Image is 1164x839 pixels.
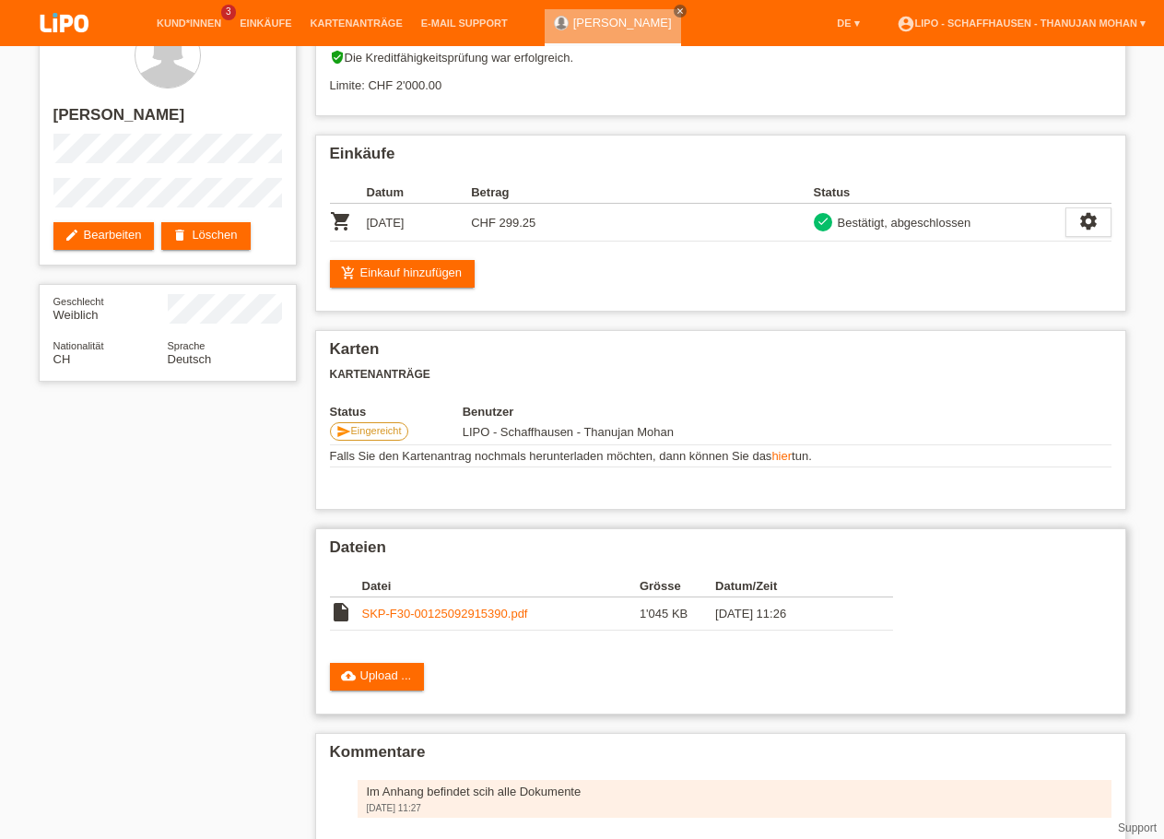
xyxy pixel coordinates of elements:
th: Status [330,405,463,419]
span: Nationalität [53,340,104,351]
i: close [676,6,685,16]
a: Support [1118,821,1157,834]
a: [PERSON_NAME] [573,16,672,30]
i: add_shopping_cart [341,266,356,280]
h2: Einkäufe [330,145,1111,172]
h2: [PERSON_NAME] [53,106,282,134]
th: Datum/Zeit [715,575,866,597]
div: Die Kreditfähigkeitsprüfung war erfolgreich. Limite: CHF 2'000.00 [330,50,1111,106]
a: deleteLöschen [161,222,250,250]
td: Falls Sie den Kartenantrag nochmals herunterladen möchten, dann können Sie das tun. [330,445,1111,467]
th: Datum [367,182,472,204]
span: Schweiz [53,352,71,366]
th: Benutzer [463,405,775,419]
a: editBearbeiten [53,222,155,250]
a: add_shopping_cartEinkauf hinzufügen [330,260,476,288]
i: delete [172,228,187,242]
span: Eingereicht [351,425,402,436]
a: Kund*innen [147,18,230,29]
a: SKP-F30-00125092915390.pdf [362,607,528,620]
i: check [817,215,829,228]
span: Deutsch [168,352,212,366]
a: Kartenanträge [301,18,412,29]
span: Sprache [168,340,206,351]
i: verified_user [330,50,345,65]
td: CHF 299.25 [471,204,576,242]
i: POSP00028117 [330,210,352,232]
a: cloud_uploadUpload ... [330,663,425,691]
h2: Kommentare [330,743,1111,771]
a: hier [771,449,792,463]
a: Einkäufe [230,18,300,29]
th: Grösse [640,575,715,597]
span: 30.09.2025 [463,425,674,439]
h2: Dateien [330,538,1111,566]
span: 3 [221,5,236,20]
td: 1'045 KB [640,597,715,631]
div: [DATE] 11:27 [367,803,1102,813]
i: account_circle [897,15,915,33]
td: [DATE] [367,204,472,242]
i: cloud_upload [341,668,356,683]
i: send [336,424,351,439]
td: [DATE] 11:26 [715,597,866,631]
a: LIPO pay [18,38,111,52]
i: insert_drive_file [330,601,352,623]
div: Weiblich [53,294,168,322]
th: Betrag [471,182,576,204]
h3: Kartenanträge [330,368,1111,382]
i: settings [1078,211,1099,231]
i: edit [65,228,79,242]
a: E-Mail Support [412,18,517,29]
div: Im Anhang befindet scih alle Dokumente [367,785,1102,798]
a: DE ▾ [828,18,868,29]
span: Geschlecht [53,296,104,307]
h2: Karten [330,340,1111,368]
div: Bestätigt, abgeschlossen [832,213,971,232]
a: account_circleLIPO - Schaffhausen - Thanujan Mohan ▾ [888,18,1155,29]
th: Datei [362,575,640,597]
th: Status [814,182,1065,204]
a: close [674,5,687,18]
